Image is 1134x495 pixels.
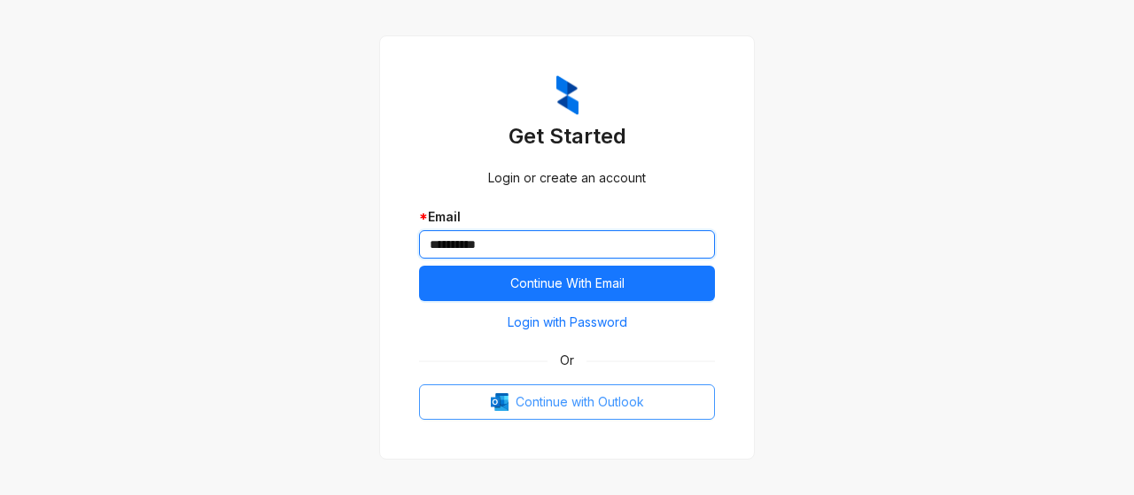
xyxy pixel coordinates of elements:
[556,75,579,116] img: ZumaIcon
[510,274,625,293] span: Continue With Email
[548,351,586,370] span: Or
[516,392,644,412] span: Continue with Outlook
[491,393,509,411] img: Outlook
[419,168,715,188] div: Login or create an account
[419,122,715,151] h3: Get Started
[419,207,715,227] div: Email
[508,313,627,332] span: Login with Password
[419,308,715,336] button: Login with Password
[419,384,715,420] button: OutlookContinue with Outlook
[419,266,715,301] button: Continue With Email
